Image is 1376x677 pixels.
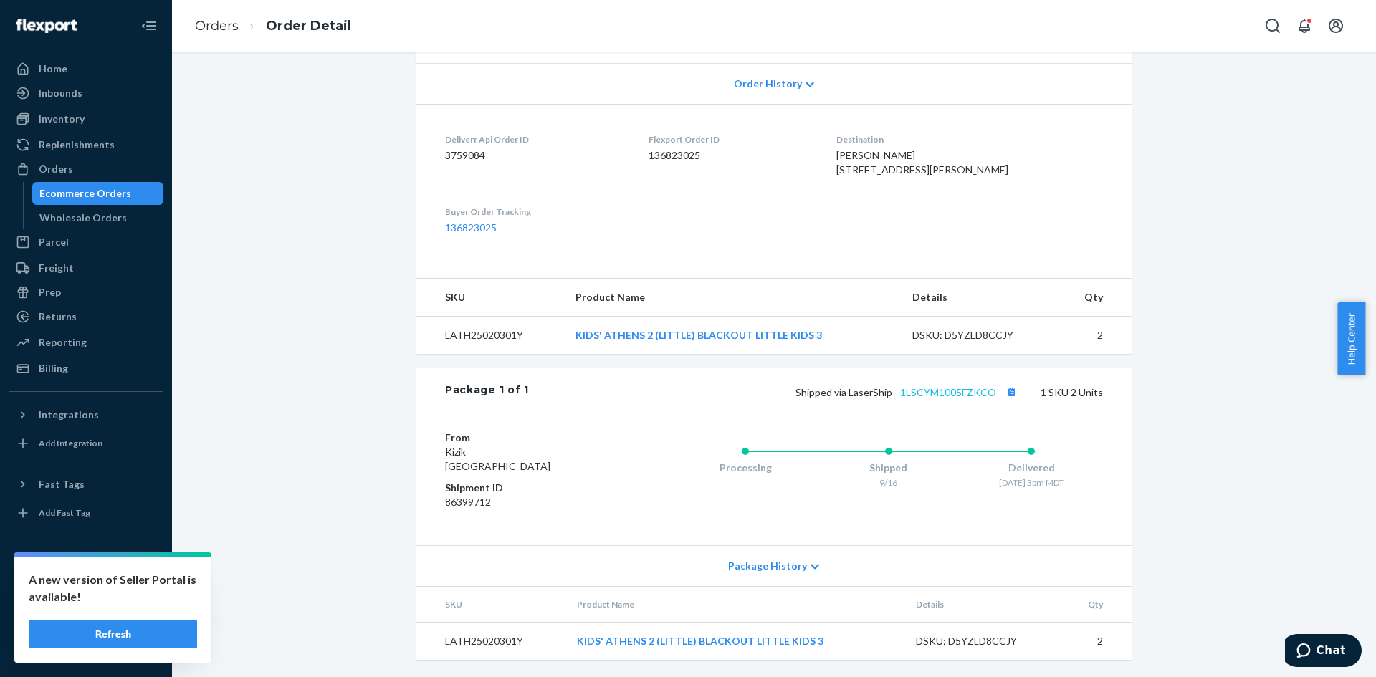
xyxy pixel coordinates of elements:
a: Parcel [9,231,163,254]
button: Close Navigation [135,11,163,40]
a: Ecommerce Orders [32,182,164,205]
button: Fast Tags [9,473,163,496]
div: Replenishments [39,138,115,152]
div: Processing [674,461,817,475]
div: Shipped [817,461,960,475]
div: Add Integration [39,437,102,449]
div: Orders [39,162,73,176]
th: Product Name [565,587,905,623]
div: Inbounds [39,86,82,100]
div: DSKU: D5YZLD8CCJY [912,328,1047,342]
div: Ecommerce Orders [39,186,131,201]
th: Details [901,279,1059,317]
a: Order Detail [266,18,351,34]
div: Inventory [39,112,85,126]
button: Open account menu [1322,11,1350,40]
a: Home [9,57,163,80]
p: A new version of Seller Portal is available! [29,571,197,605]
button: Refresh [29,620,197,648]
button: Give Feedback [9,637,163,660]
dt: Shipment ID [445,481,616,495]
a: Wholesale Orders [32,206,164,229]
button: Open Search Box [1258,11,1287,40]
span: Order History [734,77,802,91]
td: LATH25020301Y [416,623,565,661]
th: SKU [416,279,564,317]
div: 1 SKU 2 Units [529,383,1103,401]
button: Talk to Support [9,588,163,611]
td: 2 [1062,623,1132,661]
a: Replenishments [9,133,163,156]
button: Open notifications [1290,11,1319,40]
a: Returns [9,305,163,328]
div: Delivered [960,461,1103,475]
div: 9/16 [817,476,960,489]
th: Qty [1062,587,1132,623]
div: Integrations [39,408,99,422]
span: Kizik [GEOGRAPHIC_DATA] [445,446,550,472]
img: Flexport logo [16,19,77,33]
th: Qty [1059,279,1132,317]
td: 2 [1059,317,1132,355]
a: Inbounds [9,82,163,105]
a: KIDS' ATHENS 2 (LITTLE) BLACKOUT LITTLE KIDS 3 [575,329,822,341]
td: LATH25020301Y [416,317,564,355]
button: Help Center [1337,302,1365,375]
dd: 136823025 [649,148,814,163]
button: Integrations [9,403,163,426]
th: Product Name [564,279,901,317]
a: Settings [9,564,163,587]
a: Reporting [9,331,163,354]
th: Details [904,587,1062,623]
a: Help Center [9,613,163,635]
div: Freight [39,261,74,275]
a: KIDS' ATHENS 2 (LITTLE) BLACKOUT LITTLE KIDS 3 [577,635,823,647]
a: Inventory [9,107,163,130]
span: Package History [728,559,807,573]
dt: Flexport Order ID [649,133,814,145]
div: Returns [39,309,77,324]
div: Package 1 of 1 [445,383,529,401]
dt: Buyer Order Tracking [445,206,626,218]
div: Reporting [39,335,87,350]
a: 1LSCYM1005FZKCO [900,386,996,398]
div: Parcel [39,235,69,249]
span: Shipped via LaserShip [795,386,1021,398]
iframe: Opens a widget where you can chat to one of our agents [1285,634,1362,670]
a: Add Fast Tag [9,501,163,524]
div: [DATE] 3pm MDT [960,476,1103,489]
a: Freight [9,256,163,279]
dd: 3759084 [445,148,626,163]
div: Fast Tags [39,477,85,491]
a: Orders [195,18,239,34]
a: Prep [9,281,163,304]
a: 136823025 [445,221,497,234]
span: [PERSON_NAME] [STREET_ADDRESS][PERSON_NAME] [836,149,1008,176]
div: DSKU: D5YZLD8CCJY [916,634,1051,648]
ol: breadcrumbs [183,5,363,47]
dd: 86399712 [445,495,616,509]
button: Copy tracking number [1002,383,1021,401]
div: Add Fast Tag [39,506,90,519]
div: Home [39,62,67,76]
a: Orders [9,158,163,181]
div: Billing [39,361,68,375]
dt: From [445,431,616,445]
dt: Destination [836,133,1103,145]
a: Billing [9,357,163,380]
a: Add Integration [9,432,163,455]
th: SKU [416,587,565,623]
div: Wholesale Orders [39,211,127,225]
dt: Deliverr Api Order ID [445,133,626,145]
div: Prep [39,285,61,299]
